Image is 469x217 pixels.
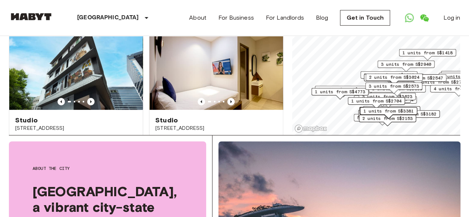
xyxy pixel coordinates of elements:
[315,88,365,95] span: 1 units from S$4773
[348,97,405,109] div: Map marker
[417,10,432,25] a: Open WeChat
[402,10,417,25] a: Open WhatsApp
[381,61,431,68] span: 3 units from S$2940
[402,49,453,56] span: 1 units from S$1418
[360,107,417,119] div: Map marker
[399,49,456,60] div: Map marker
[363,108,414,114] span: 1 units from S$3381
[218,13,254,22] a: For Business
[227,98,235,105] button: Previous image
[357,114,407,121] span: 5 units from S$1680
[294,124,327,133] a: Mapbox logo
[359,115,416,126] div: Map marker
[369,83,419,89] span: 3 units from S$2573
[443,13,460,22] a: Log in
[363,106,420,118] div: Map marker
[354,114,411,125] div: Map marker
[57,98,65,105] button: Previous image
[389,74,446,86] div: Map marker
[369,74,419,80] span: 2 units from S$3024
[359,93,416,104] div: Map marker
[360,71,417,83] div: Map marker
[311,88,369,99] div: Map marker
[318,86,369,93] span: 1 units from S$4196
[383,110,440,122] div: Map marker
[155,116,178,125] span: Studio
[33,165,182,172] span: About the city
[15,125,137,132] span: [STREET_ADDRESS]
[351,98,402,104] span: 1 units from S$2704
[9,13,53,20] img: Habyt
[369,85,426,96] div: Map marker
[340,10,390,26] a: Get in Touch
[362,93,412,100] span: 3 units from S$3623
[366,73,423,85] div: Map marker
[266,13,304,22] a: For Landlords
[364,72,414,78] span: 3 units from S$1985
[360,96,417,108] div: Map marker
[155,125,277,132] span: [STREET_ADDRESS]
[149,21,283,110] img: Marketing picture of unit SG-01-110-033-001
[315,86,372,97] div: Map marker
[386,111,436,117] span: 1 units from S$3182
[189,13,207,22] a: About
[365,82,422,94] div: Map marker
[9,21,143,110] img: Marketing picture of unit SG-01-110-044_001
[359,107,416,119] div: Map marker
[364,74,423,85] div: Map marker
[77,13,139,22] p: [GEOGRAPHIC_DATA]
[87,98,95,105] button: Previous image
[149,20,283,178] a: Marketing picture of unit SG-01-110-033-001Previous imagePrevious imageStudio[STREET_ADDRESS]12 S...
[377,60,435,72] div: Map marker
[9,20,143,178] a: Marketing picture of unit SG-01-110-044_001Previous imagePrevious imageStudio[STREET_ADDRESS]12 S...
[393,75,443,81] span: 1 units from S$2547
[316,13,328,22] a: Blog
[15,116,38,125] span: Studio
[358,110,415,121] div: Map marker
[198,98,205,105] button: Previous image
